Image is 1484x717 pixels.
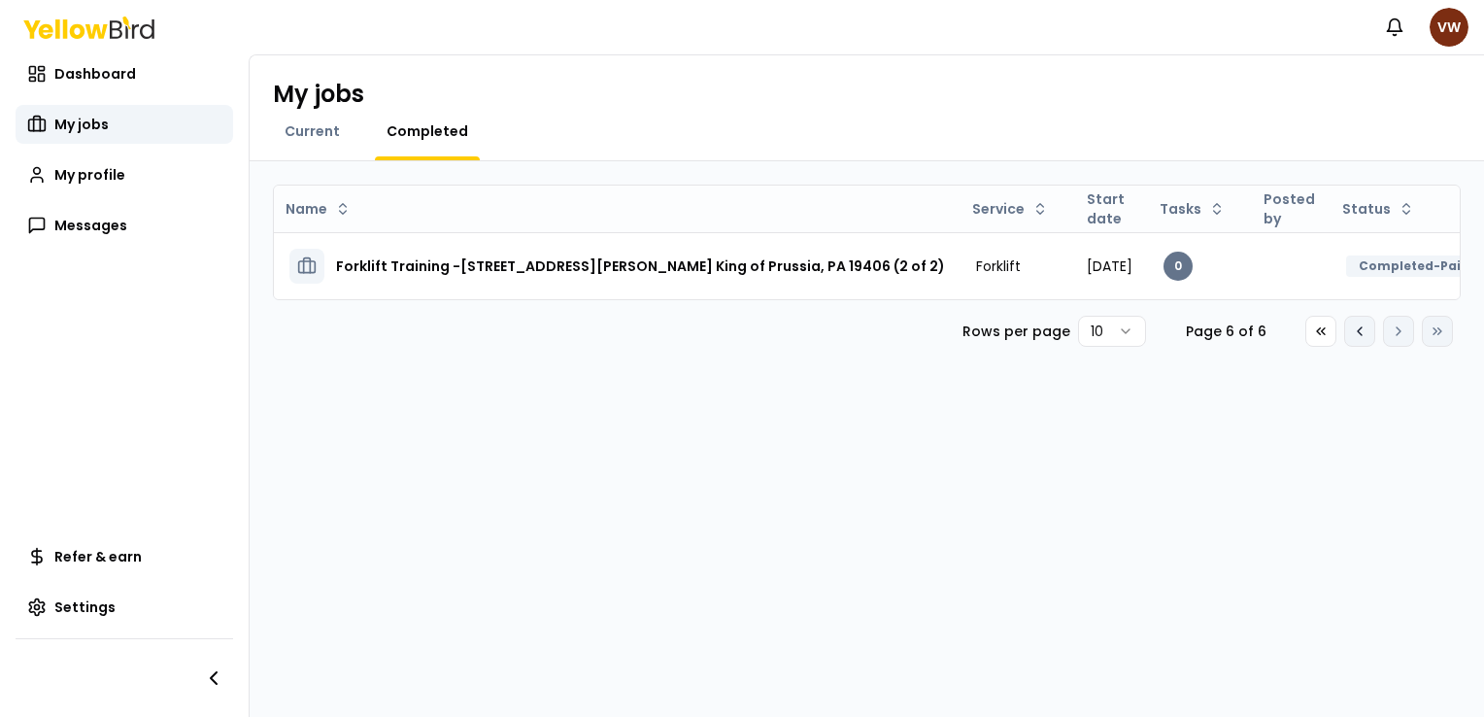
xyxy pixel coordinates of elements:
a: My profile [16,155,233,194]
h1: My jobs [273,79,364,110]
button: Status [1334,193,1422,224]
span: [DATE] [1087,256,1132,276]
div: Page 6 of 6 [1177,322,1274,341]
p: Rows per page [962,322,1070,341]
button: Service [964,193,1056,224]
span: Status [1342,199,1391,219]
a: My jobs [16,105,233,144]
button: Tasks [1152,193,1232,224]
span: My jobs [54,115,109,134]
span: Name [286,199,327,219]
th: Start date [1071,186,1148,232]
span: My profile [54,165,125,185]
span: Messages [54,216,127,235]
span: Refer & earn [54,547,142,566]
span: Completed [387,121,468,141]
div: Completed-Paid [1346,256,1482,277]
a: Refer & earn [16,537,233,576]
a: Current [273,121,352,141]
span: Dashboard [54,64,136,84]
a: Messages [16,206,233,245]
h3: Forklift Training -[STREET_ADDRESS][PERSON_NAME] King of Prussia, PA 19406 (2 of 2) [336,249,945,284]
span: Tasks [1160,199,1201,219]
a: Dashboard [16,54,233,93]
a: Settings [16,588,233,627]
span: Settings [54,597,116,617]
span: Forklift [976,256,1021,276]
a: Completed [375,121,480,141]
span: Current [285,121,340,141]
th: Posted by [1248,186,1331,232]
button: Name [278,193,358,224]
span: Service [972,199,1025,219]
span: VW [1430,8,1468,47]
div: 0 [1164,252,1193,281]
